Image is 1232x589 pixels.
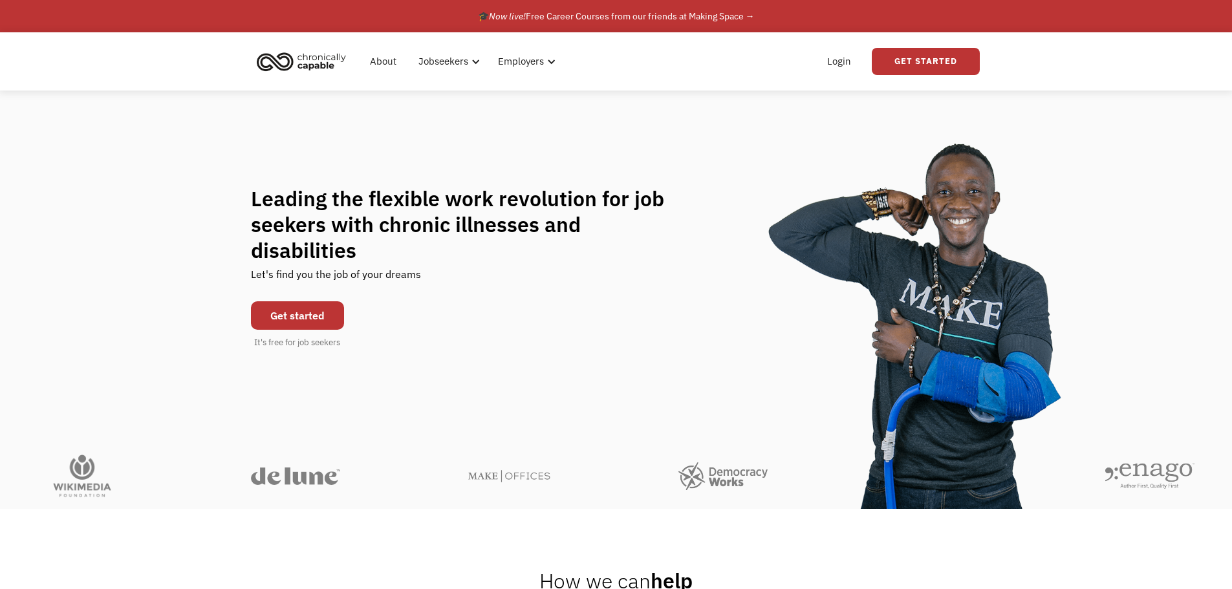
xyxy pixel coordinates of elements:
a: Get started [251,301,344,330]
div: 🎓 Free Career Courses from our friends at Making Space → [478,8,755,24]
a: Login [819,41,859,82]
div: Employers [498,54,544,69]
div: Jobseekers [411,41,484,82]
a: About [362,41,404,82]
div: Employers [490,41,559,82]
div: It's free for job seekers [254,336,340,349]
div: Let's find you the job of your dreams [251,263,421,295]
img: Chronically Capable logo [253,47,350,76]
div: Jobseekers [418,54,468,69]
em: Now live! [489,10,526,22]
a: Get Started [872,48,980,75]
a: home [253,47,356,76]
h1: Leading the flexible work revolution for job seekers with chronic illnesses and disabilities [251,186,689,263]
